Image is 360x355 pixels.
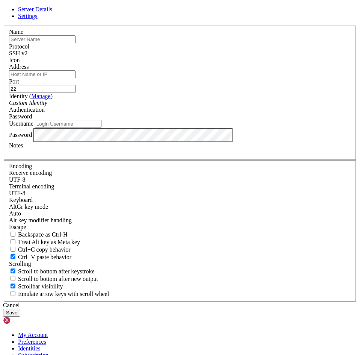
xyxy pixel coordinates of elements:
span: https://shellngn.com/pro-docker/ [195,54,259,60]
x-row: on the go. [3,99,262,105]
span: Scroll to bottom after new output [18,276,98,282]
div: Auto [9,210,351,217]
label: When using the alternative screen buffer, and DECCKM (Application Cursor Keys) is active, mouse w... [9,291,109,297]
span: UTF-8 [9,176,26,183]
span: Advanced SSH Client: [6,67,66,73]
span: ( ) [29,93,53,99]
label: Name [9,29,23,35]
a: Preferences [18,338,46,345]
span: Welcome to Shellngn! [3,3,63,9]
input: Login Username [35,120,101,128]
span: Password [9,113,32,120]
a: My Account [18,332,48,338]
input: Scrollbar visibility [11,284,15,288]
span: Remote Desktop Capabilities: [6,86,90,92]
x-row: * Experience the same robust functionality and convenience on your mobile devices, for seamless s... [3,93,262,99]
div: Escape [9,224,351,231]
label: Protocol [9,43,29,50]
span: Treat Alt key as Meta key [18,239,80,245]
input: Scroll to bottom after keystroke [11,269,15,273]
label: Keyboard [9,197,33,203]
x-row: ly within our platform. [3,80,262,86]
label: The vertical scrollbar mode. [9,283,63,290]
input: Port Number [9,85,76,93]
span: SSH v2 [9,50,27,56]
label: Scrolling [9,261,31,267]
label: Address [9,64,29,70]
label: Identity [9,93,53,99]
span: Backspace as Ctrl-H [18,231,68,238]
input: Treat Alt key as Meta key [11,239,15,244]
input: Backspace as Ctrl-H [11,232,15,237]
span: This is a demo session. [3,16,72,22]
span: https://shellngn.com/cloud/ [147,54,189,60]
input: Host Name or IP [9,70,76,78]
span: Emulate arrow keys with scroll wheel [18,291,109,297]
a: Manage [31,93,51,99]
a: Identities [18,345,41,352]
label: If true, the backspace should send BS ('\x08', aka ^H). Otherwise the backspace key should send '... [9,231,68,238]
label: Icon [9,57,20,63]
i: Custom Identity [9,100,47,106]
label: Ctrl-C copies if true, send ^C to host if false. Ctrl-Shift-C sends ^C to host if true, copies if... [9,246,71,253]
label: Whether the Alt key acts as a Meta key or as a distinct Alt key. [9,239,80,245]
span: Ctrl+V paste behavior [18,254,71,260]
x-row: * Enjoy easy management of files and folders, swift data transfers, and the ability to edit your ... [3,73,262,80]
span: Scrollbar visibility [18,283,63,290]
a: Server Details [18,6,52,12]
x-row: Shellngn is a web-based SSH client that allows you to connect to your servers from anywhere witho... [3,29,262,35]
a: Settings [18,13,38,19]
x-row: * Whether you're using or , enjoy the convenience of managing your serv [3,54,262,61]
span: Escape [9,224,26,230]
div: Custom Identity [9,100,351,106]
input: Emulate arrow keys with scroll wheel [11,291,15,296]
label: Scroll to bottom after new output. [9,276,98,282]
label: Notes [9,142,23,149]
label: Authentication [9,106,45,113]
input: Ctrl+C copy behavior [11,247,15,252]
label: Port [9,78,19,85]
span: UTF-8 [9,190,26,196]
x-row: ers from anywhere. [3,61,262,67]
input: Ctrl+V paste behavior [11,254,15,259]
div: (0, 21) [3,137,6,144]
label: The default terminal encoding. ISO-2022 enables character map translations (like graphics maps). ... [9,183,54,190]
span: Auto [9,210,21,217]
span: To get started, please use the left side bar to add your server. [3,131,195,137]
x-row: It also has a full-featured SFTP client, remote desktop with RDP and VNC, and more. [3,35,262,41]
label: Set the expected encoding for data received from the host. If the encodings do not match, visual ... [9,203,48,210]
div: Cancel [3,302,357,309]
span: Scroll to bottom after keystroke [18,268,95,275]
label: Ctrl+V pastes if true, sends ^V to host if false. Ctrl+Shift+V sends ^V to host if true, pastes i... [9,254,71,260]
label: Whether to scroll to the bottom on any keystroke. [9,268,95,275]
label: Controls how the Alt key is handled. Escape: Send an ESC prefix. 8-Bit: Add 128 to the typed char... [9,217,72,223]
input: Scroll to bottom after new output [11,276,15,281]
button: Save [3,309,20,317]
label: Password [9,131,32,138]
span: Ctrl+C copy behavior [18,246,71,253]
span: Comprehensive SFTP Client: [6,73,84,79]
input: Server Name [9,35,76,43]
div: UTF-8 [9,190,351,197]
span: https://shellngn.com [63,118,117,124]
label: Encoding [9,163,32,169]
span: Seamless Server Management: [6,54,87,60]
label: Set the expected encoding for data received from the host. If the encodings do not match, visual ... [9,170,52,176]
x-row: * Work on multiple sessions, automate your SSH commands, and establish connections with just a si... [3,67,262,73]
div: UTF-8 [9,176,351,183]
img: Shellngn [3,317,46,324]
x-row: * Take full control of your remote servers using our RDP or VNC from your browser. [3,86,262,93]
div: Password [9,113,351,120]
span: Mobile Compatibility: [6,93,69,99]
label: Username [9,120,33,127]
x-row: More information at: [3,118,262,124]
div: SSH v2 [9,50,351,57]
